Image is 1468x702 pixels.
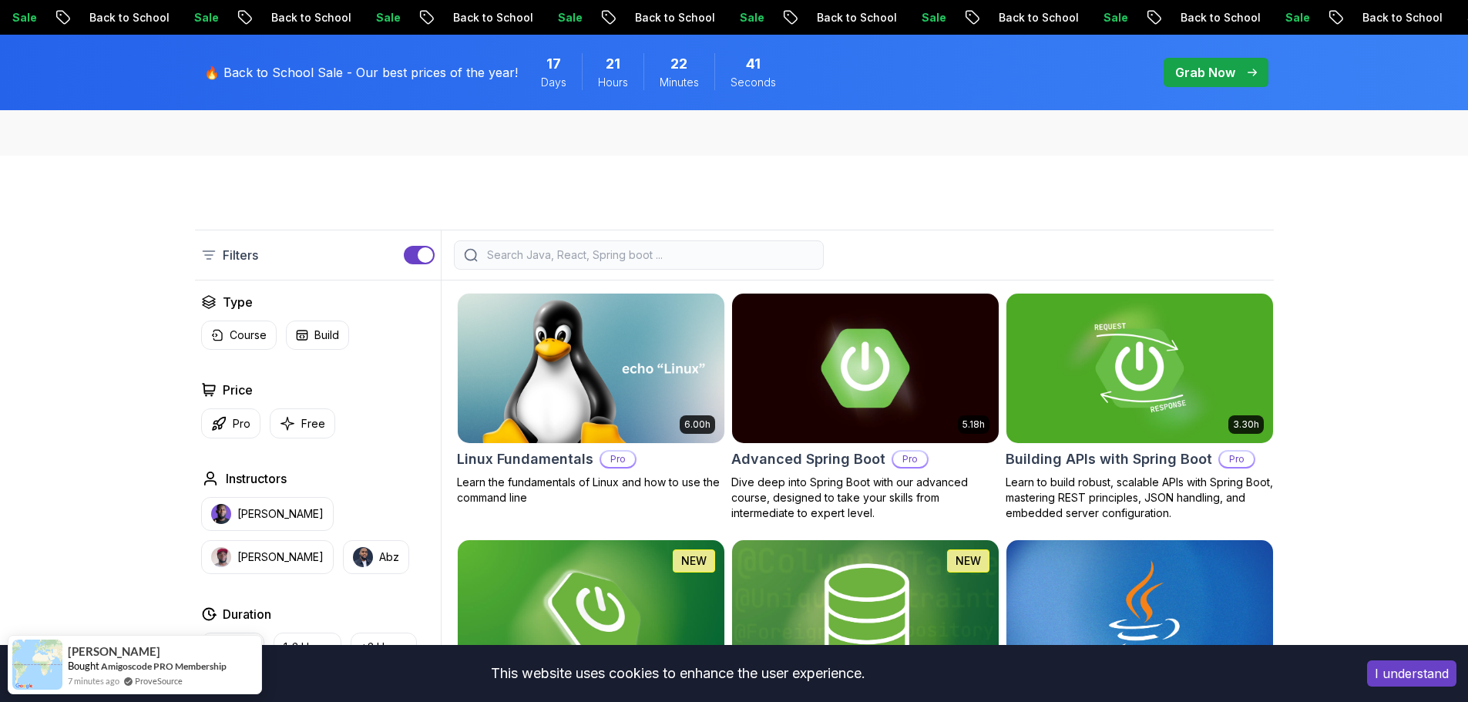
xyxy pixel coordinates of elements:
span: 21 Hours [606,53,620,75]
p: Back to School [984,10,1089,25]
p: Grab Now [1175,63,1235,82]
p: Sale [1271,10,1320,25]
button: 0-1 Hour [201,633,264,662]
p: Dive deep into Spring Boot with our advanced course, designed to take your skills from intermedia... [731,475,999,521]
p: Pro [233,416,250,432]
p: Pro [601,452,635,467]
img: instructor img [353,547,373,567]
button: instructor imgAbz [343,540,409,574]
img: Spring Boot for Beginners card [458,540,724,690]
h2: Linux Fundamentals [457,448,593,470]
p: Back to School [620,10,725,25]
p: Sale [361,10,411,25]
p: 6.00h [684,418,710,431]
h2: Instructors [226,469,287,488]
button: instructor img[PERSON_NAME] [201,497,334,531]
button: 1-3 Hours [274,633,341,662]
p: Sale [180,10,229,25]
a: Advanced Spring Boot card5.18hAdvanced Spring BootProDive deep into Spring Boot with our advanced... [731,293,999,521]
span: 17 Days [546,53,561,75]
span: 41 Seconds [746,53,761,75]
p: 3.30h [1233,418,1259,431]
h2: Building APIs with Spring Boot [1006,448,1212,470]
img: Java for Beginners card [1006,540,1273,690]
p: Back to School [75,10,180,25]
p: Back to School [438,10,543,25]
p: [PERSON_NAME] [237,506,324,522]
a: Linux Fundamentals card6.00hLinux FundamentalsProLearn the fundamentals of Linux and how to use t... [457,293,725,506]
h2: Duration [223,605,271,623]
p: Sale [725,10,774,25]
button: instructor img[PERSON_NAME] [201,540,334,574]
h2: Type [223,293,253,311]
img: Building APIs with Spring Boot card [1006,294,1273,443]
span: [PERSON_NAME] [68,645,160,658]
p: Learn to build robust, scalable APIs with Spring Boot, mastering REST principles, JSON handling, ... [1006,475,1274,521]
span: Bought [68,660,99,672]
button: +3 Hours [351,633,417,662]
p: Sale [543,10,593,25]
p: Filters [223,246,258,264]
img: Linux Fundamentals card [458,294,724,443]
p: Back to School [257,10,361,25]
p: Back to School [1348,10,1453,25]
span: Hours [598,75,628,90]
p: NEW [681,553,707,569]
p: Learn the fundamentals of Linux and how to use the command line [457,475,725,506]
p: Build [314,327,339,343]
p: Back to School [1166,10,1271,25]
button: Free [270,408,335,438]
img: Spring Data JPA card [732,540,999,690]
span: Days [541,75,566,90]
button: Course [201,321,277,350]
span: 22 Minutes [670,53,687,75]
p: 🔥 Back to School Sale - Our best prices of the year! [204,63,518,82]
img: instructor img [211,504,231,524]
p: 1-3 Hours [284,640,331,655]
a: Building APIs with Spring Boot card3.30hBuilding APIs with Spring BootProLearn to build robust, s... [1006,293,1274,521]
div: This website uses cookies to enhance the user experience. [12,657,1344,690]
h2: Price [223,381,253,399]
p: Sale [1089,10,1138,25]
span: Seconds [731,75,776,90]
a: Amigoscode PRO Membership [101,660,227,672]
button: Pro [201,408,260,438]
p: Abz [379,549,399,565]
p: Back to School [802,10,907,25]
button: Build [286,321,349,350]
span: Minutes [660,75,699,90]
img: provesource social proof notification image [12,640,62,690]
a: ProveSource [135,674,183,687]
p: Pro [1220,452,1254,467]
p: 5.18h [962,418,985,431]
p: Pro [893,452,927,467]
p: +3 Hours [361,640,407,655]
span: 7 minutes ago [68,674,119,687]
button: Accept cookies [1367,660,1456,687]
p: [PERSON_NAME] [237,549,324,565]
p: Free [301,416,325,432]
img: instructor img [211,547,231,567]
p: NEW [956,553,981,569]
img: Advanced Spring Boot card [732,294,999,443]
p: Sale [907,10,956,25]
p: Course [230,327,267,343]
h2: Advanced Spring Boot [731,448,885,470]
input: Search Java, React, Spring boot ... [484,247,814,263]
